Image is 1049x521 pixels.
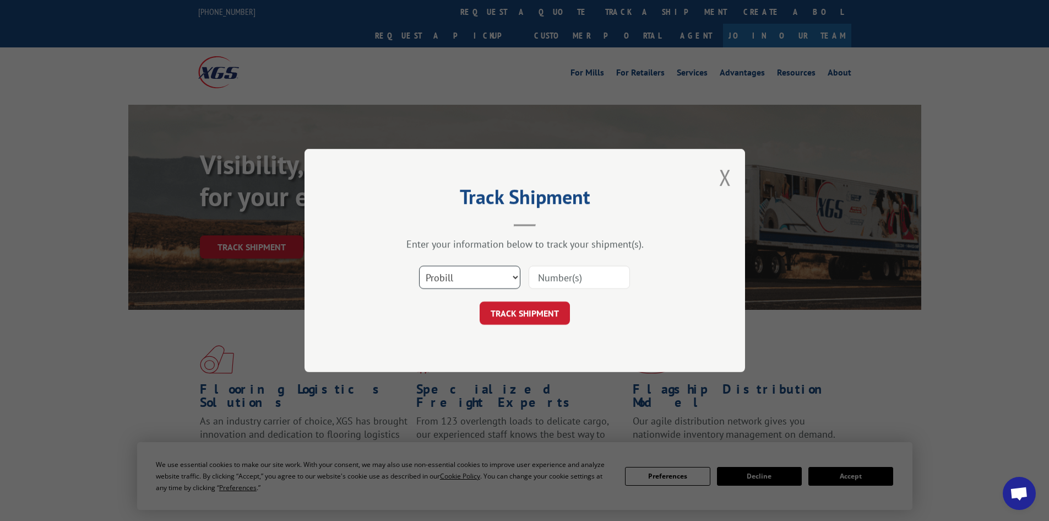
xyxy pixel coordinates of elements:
input: Number(s) [529,266,630,289]
button: TRACK SHIPMENT [480,302,570,325]
h2: Track Shipment [360,189,690,210]
div: Enter your information below to track your shipment(s). [360,238,690,250]
button: Close modal [719,163,731,192]
div: Open chat [1003,477,1036,510]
